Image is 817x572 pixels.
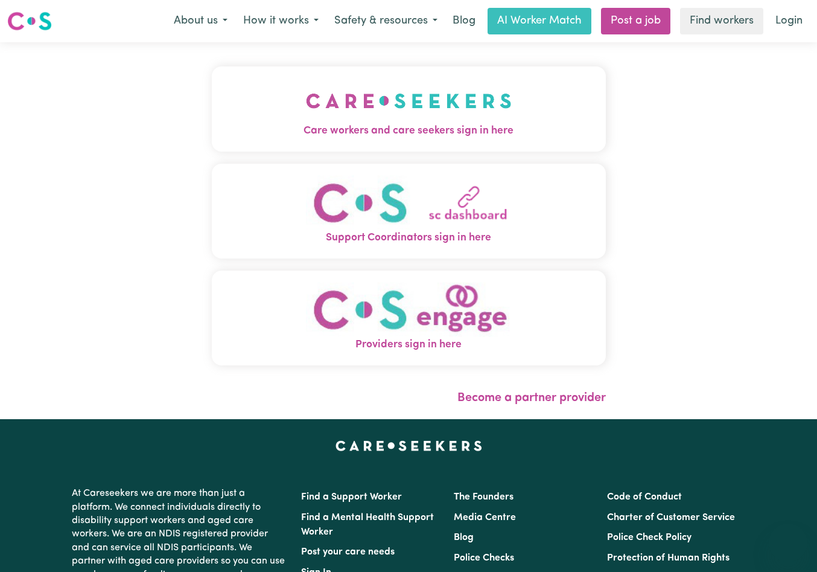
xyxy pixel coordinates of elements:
[454,492,513,502] a: The Founders
[454,533,474,542] a: Blog
[235,8,326,34] button: How it works
[601,8,670,34] a: Post a job
[212,66,606,151] button: Care workers and care seekers sign in here
[454,513,516,522] a: Media Centre
[212,230,606,246] span: Support Coordinators sign in here
[212,337,606,353] span: Providers sign in here
[212,163,606,258] button: Support Coordinators sign in here
[768,8,810,34] a: Login
[607,533,691,542] a: Police Check Policy
[335,441,482,451] a: Careseekers home page
[212,123,606,139] span: Care workers and care seekers sign in here
[212,270,606,365] button: Providers sign in here
[454,553,514,563] a: Police Checks
[166,8,235,34] button: About us
[7,10,52,32] img: Careseekers logo
[488,8,591,34] a: AI Worker Match
[457,392,606,404] a: Become a partner provider
[301,513,434,537] a: Find a Mental Health Support Worker
[607,553,730,563] a: Protection of Human Rights
[680,8,763,34] a: Find workers
[7,7,52,35] a: Careseekers logo
[607,492,682,502] a: Code of Conduct
[301,492,402,502] a: Find a Support Worker
[301,547,395,557] a: Post your care needs
[445,8,483,34] a: Blog
[769,524,807,562] iframe: Button to launch messaging window
[607,513,735,522] a: Charter of Customer Service
[326,8,445,34] button: Safety & resources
